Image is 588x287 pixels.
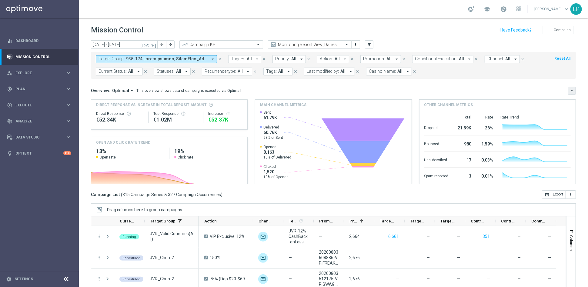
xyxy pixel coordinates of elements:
[415,56,457,62] span: Conditional Execution:
[7,70,65,76] div: Explore
[65,86,71,92] i: keyboard_arrow_right
[119,276,143,282] colored-tag: Scheduled
[531,219,546,223] span: Control Response Rate
[396,275,399,281] label: —
[262,57,266,61] i: close
[128,69,133,74] span: All
[107,207,182,212] div: Row Groups
[63,151,71,155] div: +10
[534,5,570,14] a: [PERSON_NAME]keyboard_arrow_down
[122,235,136,239] span: Running
[210,276,248,282] span: 75% (Dep $20-$69) / 100% (Dep $70-$149) / 150% (Dep $150-$700)
[263,115,277,120] span: 61.79K
[247,56,252,62] span: All
[126,56,208,62] span: 935-174 Loremipsumdo, SitamEtco_AdIpisCingelItse, DOE - Temporin utl etd magnaal, ENI_>882Admin+V...
[179,40,263,49] ng-select: Campaign KPI
[548,255,551,260] span: —
[263,125,283,130] span: Delivered
[15,145,63,161] a: Optibot
[65,102,71,108] i: keyboard_arrow_right
[120,219,134,223] span: Current Status
[7,49,71,65] div: Mission Control
[7,135,72,140] button: Data Studio keyboard_arrow_right
[353,41,359,48] button: more_vert
[517,234,521,239] span: —
[412,68,417,75] button: close
[7,151,72,156] button: lightbulb Optibot +10
[182,42,188,48] i: trending_up
[349,255,360,260] span: 2,676
[260,102,306,108] h4: Main channel metrics
[7,118,65,124] div: Analyze
[505,56,510,62] span: All
[210,56,215,62] i: arrow_drop_down
[107,207,182,212] span: Drag columns here to group campaigns
[96,111,143,116] div: Direct Response
[479,155,493,164] div: 0.03%
[96,234,102,239] i: more_vert
[99,155,116,160] span: Open rate
[254,56,260,62] i: arrow_drop_down
[466,56,472,62] i: arrow_drop_down
[253,69,257,74] i: close
[150,231,194,242] span: JVR_Valid Countries(All)
[286,69,291,74] i: arrow_drop_down
[7,102,65,108] div: Execute
[205,69,236,74] span: Recurrence type:
[348,69,353,74] i: arrow_drop_down
[426,255,430,260] span: —
[96,68,143,75] button: Current Status: All arrow_drop_down
[484,6,490,12] span: school
[208,111,242,116] div: Increase
[569,235,574,251] span: Columns
[204,235,208,238] span: A
[15,87,65,91] span: Plan
[112,88,129,93] span: Optimail
[119,255,143,261] colored-tag: Scheduled
[184,69,189,74] i: arrow_drop_down
[238,69,243,74] span: All
[121,192,122,197] span: (
[457,255,460,260] span: —
[7,38,12,44] i: equalizer
[15,119,65,123] span: Analyze
[517,255,521,260] span: —
[543,26,573,34] button: add Campaign
[349,276,360,281] span: 2,676
[7,55,72,59] div: Mission Control
[456,122,472,132] div: 21.59K
[471,219,485,223] span: Control Customers
[166,40,175,49] button: arrow_forward
[340,69,346,74] span: All
[99,56,125,62] span: Target Group:
[457,276,460,281] span: —
[517,276,521,281] span: —
[263,149,291,155] span: 8,163
[204,219,217,223] span: Action
[291,56,296,62] span: All
[96,102,207,108] span: Direct Response VS Increase In Total Deposit Amount
[210,234,248,239] span: VIP Exclusive: 12% Cashback
[548,276,551,281] span: —
[136,88,241,93] div: This overview shows data of campaigns executed via Optimail
[122,277,140,281] span: Scheduled
[231,56,245,62] span: Trigger:
[440,219,455,223] span: Targeted Response Rate
[221,192,222,197] span: )
[7,103,72,108] div: play_circle_outline Execute keyboard_arrow_right
[65,118,71,124] i: keyboard_arrow_right
[263,145,291,149] span: Opened
[542,192,576,197] multiple-options-button: Export to CSV
[360,55,401,63] button: Promotion: All arrow_drop_down
[482,233,490,240] button: 351
[394,56,399,62] i: arrow_drop_down
[7,71,72,75] button: person_search Explore keyboard_arrow_right
[91,40,158,49] input: Select date range
[96,255,102,260] i: more_vert
[122,256,140,260] span: Scheduled
[7,87,72,92] button: gps_fixed Plan keyboard_arrow_right
[570,88,574,93] i: keyboard_arrow_down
